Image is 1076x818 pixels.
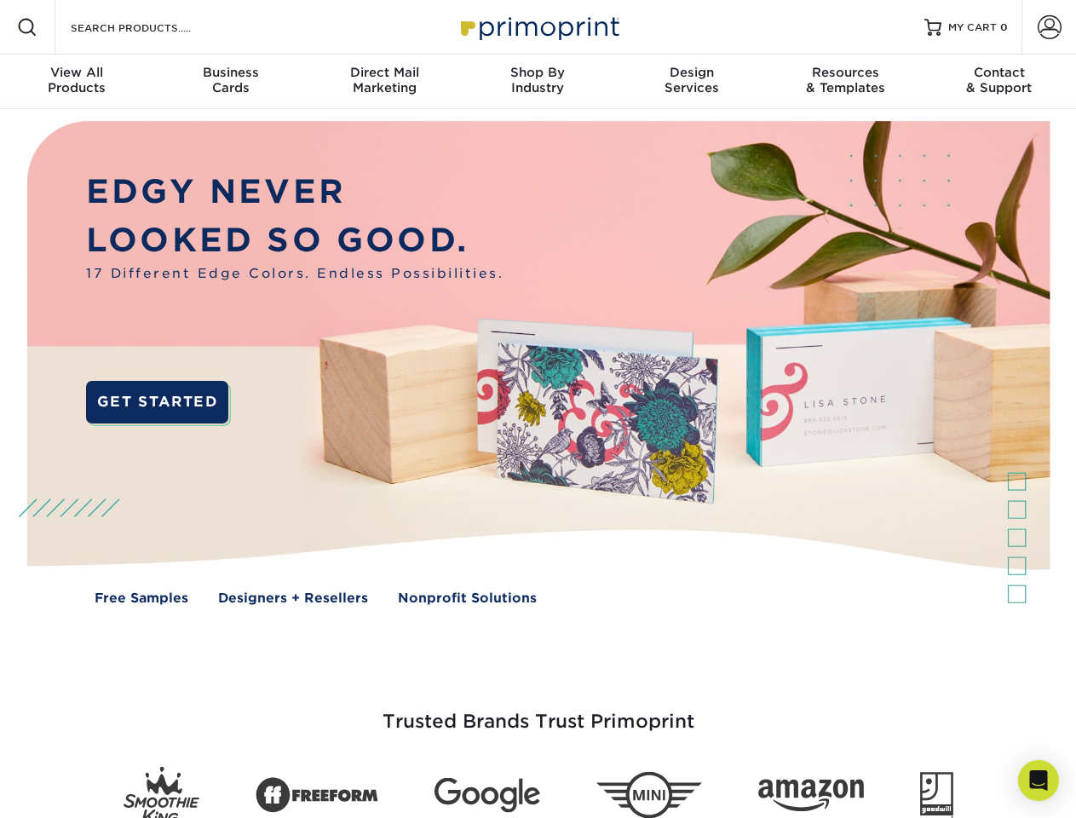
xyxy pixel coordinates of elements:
span: 17 Different Edge Colors. Endless Possibilities. [86,264,503,284]
p: EDGY NEVER [86,168,503,216]
span: Design [615,65,768,80]
span: Resources [768,65,922,80]
a: Free Samples [95,589,188,608]
a: BusinessCards [153,55,307,109]
span: 0 [1000,21,1008,33]
a: Resources& Templates [768,55,922,109]
a: Designers + Resellers [218,589,368,608]
img: Amazon [758,780,864,812]
span: Business [153,65,307,80]
span: Contact [923,65,1076,80]
div: Cards [153,65,307,95]
div: Open Intercom Messenger [1018,760,1059,801]
div: Industry [461,65,614,95]
a: Direct MailMarketing [308,55,461,109]
iframe: Google Customer Reviews [4,766,145,812]
p: LOOKED SO GOOD. [86,216,503,265]
img: Primoprint [453,9,624,45]
div: & Templates [768,65,922,95]
h3: Trusted Brands Trust Primoprint [40,670,1037,753]
img: Google [434,778,540,813]
a: GET STARTED [86,381,228,423]
a: Contact& Support [923,55,1076,109]
div: Services [615,65,768,95]
span: Direct Mail [308,65,461,80]
a: Shop ByIndustry [461,55,614,109]
input: SEARCH PRODUCTS..... [69,17,235,37]
a: DesignServices [615,55,768,109]
div: Marketing [308,65,461,95]
a: Nonprofit Solutions [398,589,537,608]
span: MY CART [948,20,997,35]
div: & Support [923,65,1076,95]
span: Shop By [461,65,614,80]
img: Goodwill [920,772,953,818]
